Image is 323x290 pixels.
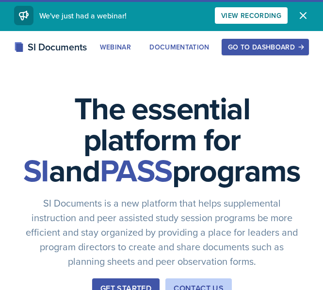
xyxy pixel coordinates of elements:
div: Documentation [149,43,210,51]
div: Go to Dashboard [228,43,303,51]
button: Webinar [94,39,137,55]
button: View Recording [215,7,288,24]
button: Go to Dashboard [222,39,309,55]
div: SI Documents [14,40,87,54]
span: We've just had a webinar! [39,10,127,21]
div: View Recording [221,12,281,19]
div: Webinar [100,43,131,51]
button: Documentation [143,39,216,55]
